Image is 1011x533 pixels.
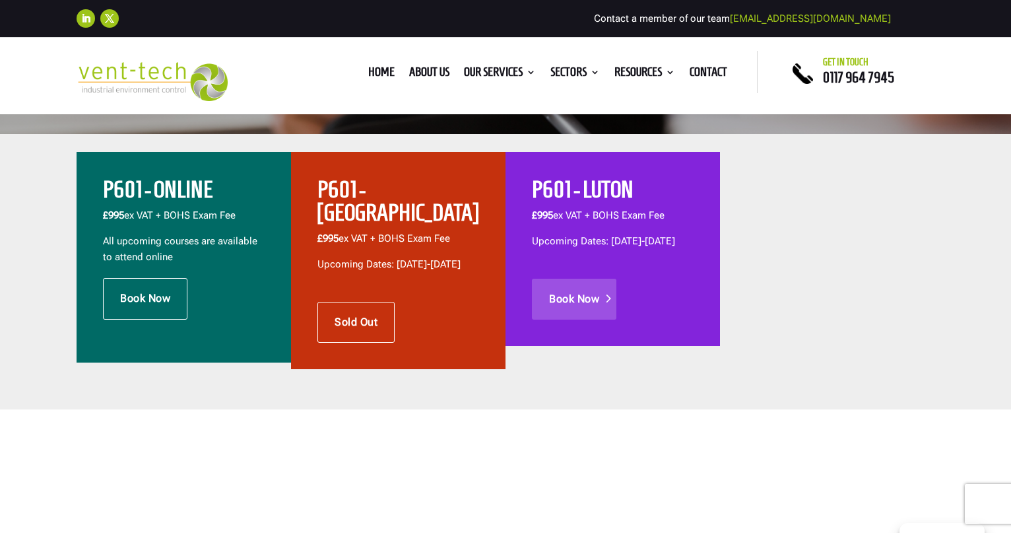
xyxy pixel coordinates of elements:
img: 2023-09-27T08_35_16.549ZVENT-TECH---Clear-background [77,62,228,101]
h2: P601 - ONLINE [103,178,265,208]
a: 0117 964 7945 [823,69,894,85]
b: £995 [103,209,124,221]
span: All upcoming courses are available to attend online [103,235,257,263]
a: Our Services [464,67,536,82]
span: Get in touch [823,57,868,67]
span: £995 [532,209,553,221]
p: ex VAT + BOHS Exam Fee [532,208,694,234]
a: Follow on X [100,9,119,28]
p: ex VAT + BOHS Exam Fee [103,208,265,234]
a: [EMAIL_ADDRESS][DOMAIN_NAME] [730,13,891,24]
a: Book Now [532,279,616,320]
a: Resources [614,67,675,82]
h2: P601 - [GEOGRAPHIC_DATA] [317,178,479,231]
a: Book Now [103,278,187,319]
a: About us [409,67,449,82]
p: ex VAT + BOHS Exam Fee [317,231,479,257]
a: Sectors [550,67,600,82]
a: Contact [690,67,727,82]
span: £995 [317,232,339,244]
p: Upcoming Dates: [DATE]-[DATE] [317,257,479,273]
p: Upcoming Dates: [DATE]-[DATE] [532,234,694,250]
a: Sold Out [317,302,395,343]
span: Contact a member of our team [594,13,891,24]
a: Home [368,67,395,82]
h2: P601 - LUTON [532,178,694,208]
a: Follow on LinkedIn [77,9,95,28]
